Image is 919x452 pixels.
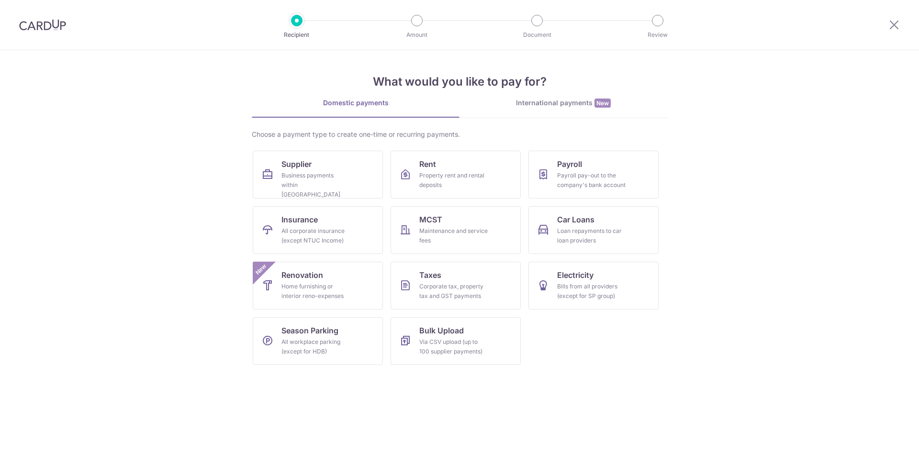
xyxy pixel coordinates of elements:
span: Insurance [281,214,318,225]
span: Taxes [419,269,441,281]
div: International payments [459,98,667,108]
span: Season Parking [281,325,338,336]
a: TaxesCorporate tax, property tax and GST payments [391,262,521,309]
span: Payroll [557,158,582,170]
p: Document [502,30,572,40]
p: Amount [381,30,452,40]
h4: What would you like to pay for? [252,73,667,90]
a: Season ParkingAll workplace parking (except for HDB) [253,317,383,365]
p: Recipient [261,30,332,40]
div: Business payments within [GEOGRAPHIC_DATA] [281,171,350,199]
a: PayrollPayroll pay-out to the company's bank account [528,151,659,198]
a: Car LoansLoan repayments to car loan providers [528,206,659,254]
span: Bulk Upload [419,325,464,336]
div: Domestic payments [252,98,459,108]
span: New [594,99,611,108]
span: Electricity [557,269,594,281]
iframe: Opens a widget where you can find more information [858,423,909,447]
div: Payroll pay-out to the company's bank account [557,171,626,190]
p: Review [622,30,693,40]
span: Rent [419,158,436,170]
a: MCSTMaintenance and service fees [391,206,521,254]
div: Property rent and rental deposits [419,171,488,190]
div: Bills from all providers (except for SP group) [557,282,626,301]
div: Loan repayments to car loan providers [557,226,626,245]
a: SupplierBusiness payments within [GEOGRAPHIC_DATA] [253,151,383,198]
div: All corporate insurance (except NTUC Income) [281,226,350,245]
a: Bulk UploadVia CSV upload (up to 100 supplier payments) [391,317,521,365]
a: ElectricityBills from all providers (except for SP group) [528,262,659,309]
a: RenovationHome furnishing or interior reno-expensesNew [253,262,383,309]
span: Renovation [281,269,323,281]
div: Home furnishing or interior reno-expenses [281,282,350,301]
span: MCST [419,214,442,225]
div: Corporate tax, property tax and GST payments [419,282,488,301]
div: Maintenance and service fees [419,226,488,245]
span: Car Loans [557,214,594,225]
div: Choose a payment type to create one-time or recurring payments. [252,130,667,139]
span: Supplier [281,158,312,170]
a: RentProperty rent and rental deposits [391,151,521,198]
div: All workplace parking (except for HDB) [281,337,350,356]
div: Via CSV upload (up to 100 supplier payments) [419,337,488,356]
span: New [253,262,269,277]
img: CardUp [19,19,66,31]
a: InsuranceAll corporate insurance (except NTUC Income) [253,206,383,254]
